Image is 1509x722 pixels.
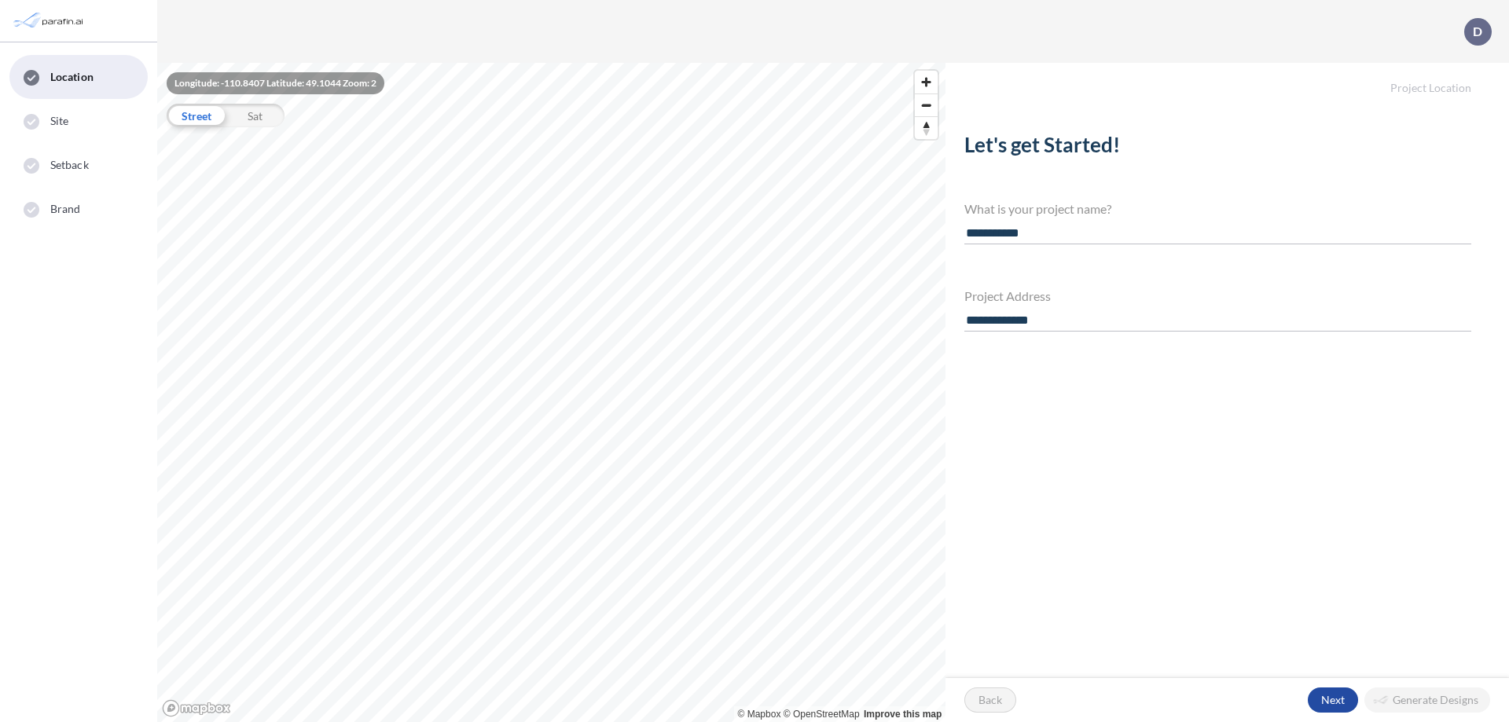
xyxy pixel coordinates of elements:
[50,201,81,217] span: Brand
[864,709,942,720] a: Improve this map
[50,69,94,85] span: Location
[915,117,938,139] span: Reset bearing to north
[1308,687,1358,713] button: Next
[12,6,88,35] img: Parafin
[157,63,945,722] canvas: Map
[964,133,1471,163] h2: Let's get Started!
[738,709,781,720] a: Mapbox
[915,71,938,93] button: Zoom in
[964,201,1471,216] h4: What is your project name?
[50,157,89,173] span: Setback
[945,63,1509,95] h5: Project Location
[1321,692,1345,708] p: Next
[162,699,231,717] a: Mapbox homepage
[915,93,938,116] button: Zoom out
[50,113,68,129] span: Site
[1473,24,1482,38] p: D
[964,288,1471,303] h4: Project Address
[226,104,285,127] div: Sat
[167,104,226,127] div: Street
[915,116,938,139] button: Reset bearing to north
[167,72,384,94] div: Longitude: -110.8407 Latitude: 49.1044 Zoom: 2
[784,709,860,720] a: OpenStreetMap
